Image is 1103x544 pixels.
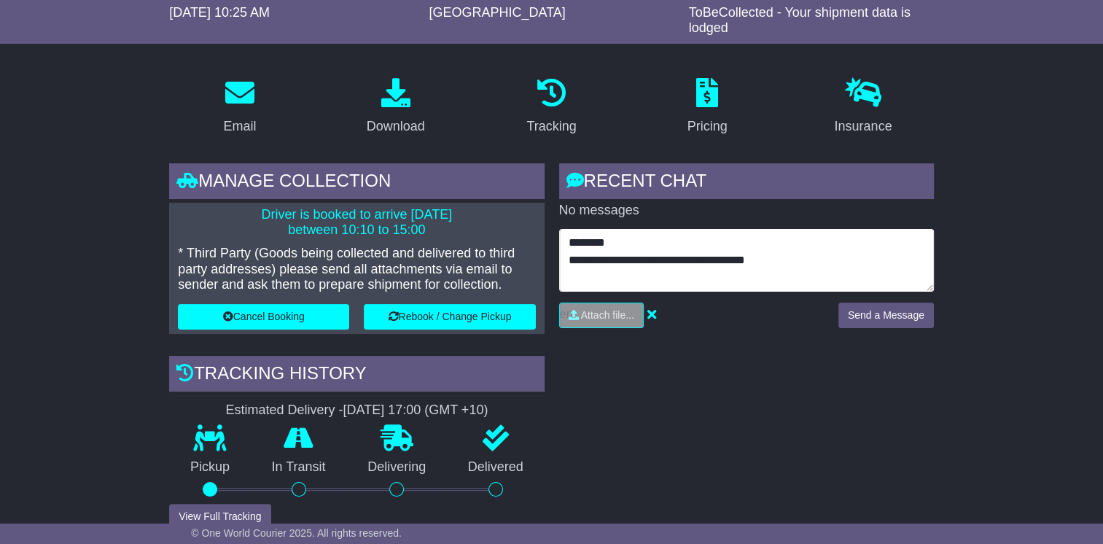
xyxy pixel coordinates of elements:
[838,303,934,328] button: Send a Message
[357,73,434,141] a: Download
[169,356,544,395] div: Tracking history
[526,117,576,136] div: Tracking
[214,73,266,141] a: Email
[251,459,347,475] p: In Transit
[169,163,544,203] div: Manage collection
[343,403,488,419] div: [DATE] 17:00 (GMT +10)
[447,459,545,475] p: Delivered
[178,207,535,238] p: Driver is booked to arrive [DATE] between 10:10 to 15:00
[429,5,565,20] span: [GEOGRAPHIC_DATA]
[559,163,934,203] div: RECENT CHAT
[687,117,728,136] div: Pricing
[678,73,737,141] a: Pricing
[367,117,425,136] div: Download
[689,5,911,36] span: ToBeCollected - Your shipment data is lodged
[364,304,535,330] button: Rebook / Change Pickup
[169,459,251,475] p: Pickup
[178,304,349,330] button: Cancel Booking
[834,117,892,136] div: Insurance
[559,203,934,219] p: No messages
[346,459,447,475] p: Delivering
[517,73,585,141] a: Tracking
[224,117,257,136] div: Email
[169,5,270,20] span: [DATE] 10:25 AM
[169,403,544,419] div: Estimated Delivery -
[825,73,901,141] a: Insurance
[191,527,402,539] span: © One World Courier 2025. All rights reserved.
[169,504,270,529] button: View Full Tracking
[178,246,535,293] p: * Third Party (Goods being collected and delivered to third party addresses) please send all atta...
